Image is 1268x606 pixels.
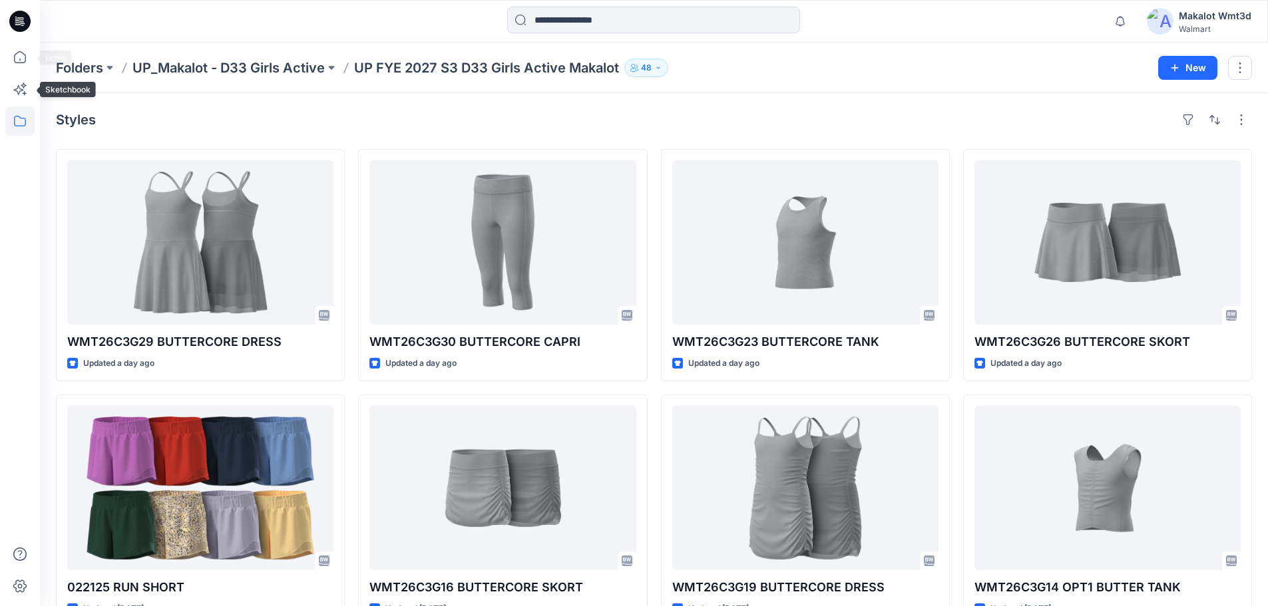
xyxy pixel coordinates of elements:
[67,406,333,570] a: 022125 RUN SHORT
[369,160,636,325] a: WMT26C3G30 BUTTERCORE CAPRI
[990,357,1062,371] p: Updated a day ago
[974,333,1241,351] p: WMT26C3G26 BUTTERCORE SKORT
[624,59,668,77] button: 48
[369,406,636,570] a: WMT26C3G16 BUTTERCORE SKORT
[688,357,759,371] p: Updated a day ago
[672,578,939,597] p: WMT26C3G19 BUTTERCORE DRESS
[56,112,96,128] h4: Styles
[385,357,457,371] p: Updated a day ago
[974,406,1241,570] a: WMT26C3G14 OPT1 BUTTER TANK
[67,160,333,325] a: WMT26C3G29 BUTTERCORE DRESS
[354,59,619,77] p: UP FYE 2027 S3 D33 Girls Active Makalot
[369,333,636,351] p: WMT26C3G30 BUTTERCORE CAPRI
[672,160,939,325] a: WMT26C3G23 BUTTERCORE TANK
[369,578,636,597] p: WMT26C3G16 BUTTERCORE SKORT
[1147,8,1173,35] img: avatar
[672,333,939,351] p: WMT26C3G23 BUTTERCORE TANK
[974,160,1241,325] a: WMT26C3G26 BUTTERCORE SKORT
[56,59,103,77] a: Folders
[1158,56,1217,80] button: New
[83,357,154,371] p: Updated a day ago
[132,59,325,77] a: UP_Makalot - D33 Girls Active
[67,333,333,351] p: WMT26C3G29 BUTTERCORE DRESS
[1179,8,1251,24] div: Makalot Wmt3d
[1179,24,1251,34] div: Walmart
[641,61,652,75] p: 48
[672,406,939,570] a: WMT26C3G19 BUTTERCORE DRESS
[67,578,333,597] p: 022125 RUN SHORT
[974,578,1241,597] p: WMT26C3G14 OPT1 BUTTER TANK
